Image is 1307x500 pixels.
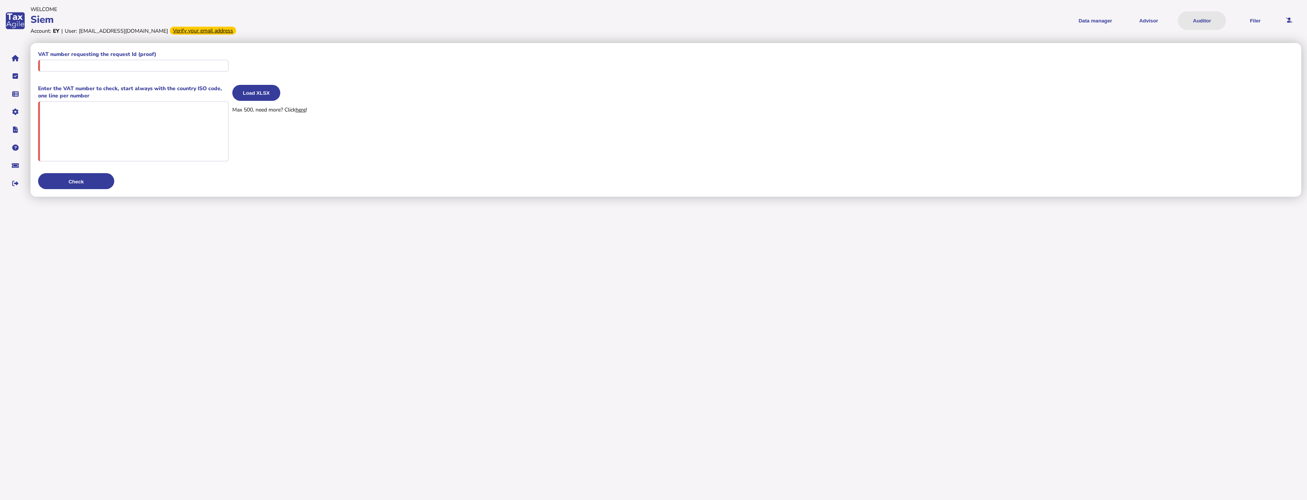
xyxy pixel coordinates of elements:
div: Siem [30,13,653,26]
i: Email needs to be verified [1286,18,1293,23]
button: Load XLSX [232,85,280,101]
div: EY [53,27,59,35]
p: Max 500, need more? Click ! [232,106,1294,113]
button: Manage settings [7,104,23,120]
button: Auditor [1178,11,1226,30]
button: Data manager [7,86,23,102]
button: Developer hub links [7,122,23,138]
div: Welcome [30,6,653,13]
div: | [61,27,63,35]
button: Shows a dropdown of VAT Advisor options [1125,11,1173,30]
div: Account: [30,27,51,35]
menu: navigate products [657,11,1280,30]
div: [EMAIL_ADDRESS][DOMAIN_NAME] [79,27,168,35]
button: Shows a dropdown of Data manager options [1071,11,1119,30]
button: Help pages [7,140,23,156]
button: Tasks [7,68,23,84]
a: here [296,106,306,113]
button: Sign out [7,175,23,191]
label: VAT number requesting the request Id (proof) [38,51,228,58]
div: Verify your email address [170,27,236,35]
button: Filer [1231,11,1279,30]
button: Check [38,173,114,189]
button: Home [7,50,23,66]
button: Raise a support ticket [7,158,23,174]
label: Enter the VAT number to check, start always with the country ISO code, one line per number [38,85,228,99]
div: User: [65,27,77,35]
